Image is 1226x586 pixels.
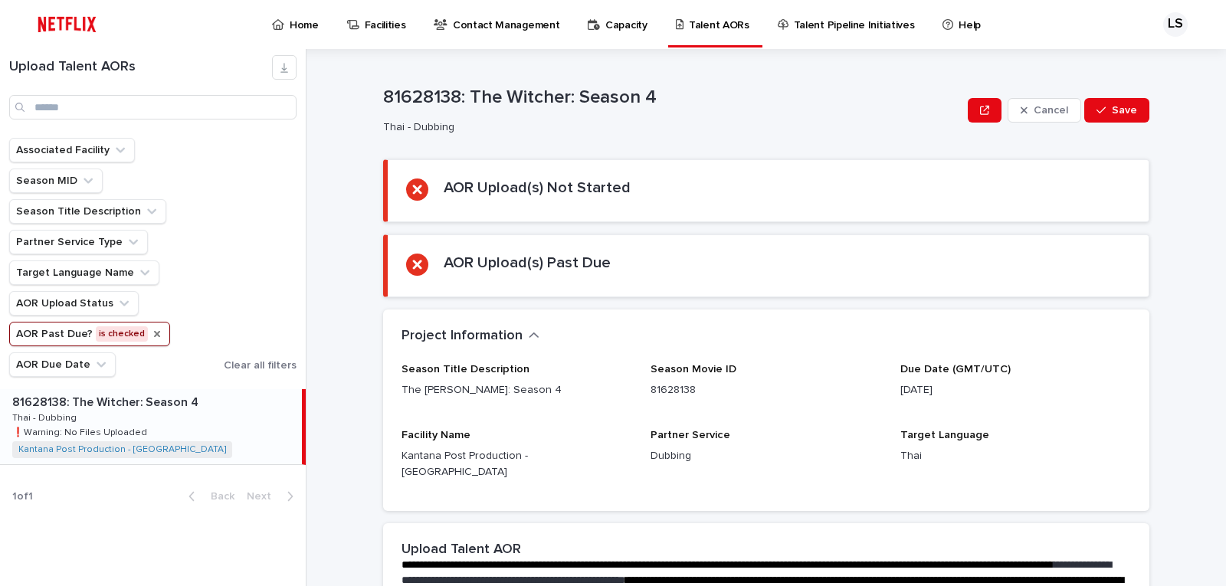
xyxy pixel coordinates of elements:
[9,169,103,193] button: Season MID
[900,382,1131,398] p: [DATE]
[383,87,962,109] p: 81628138: The Witcher: Season 4
[9,291,139,316] button: AOR Upload Status
[247,491,280,502] span: Next
[202,491,234,502] span: Back
[402,328,523,345] h2: Project Information
[651,430,730,440] span: Partner Service
[900,448,1131,464] p: Thai
[218,354,297,377] button: Clear all filters
[9,230,148,254] button: Partner Service Type
[651,364,736,375] span: Season Movie ID
[1008,98,1081,123] button: Cancel
[9,138,135,162] button: Associated Facility
[402,328,539,345] button: Project Information
[383,121,956,134] p: Thai - Dubbing
[1112,105,1137,116] span: Save
[651,382,881,398] p: 81628138
[444,178,631,197] h2: AOR Upload(s) Not Started
[18,444,226,455] a: Kantana Post Production - [GEOGRAPHIC_DATA]
[12,424,150,438] p: ❗️Warning: No Files Uploaded
[402,364,529,375] span: Season Title Description
[224,360,297,371] span: Clear all filters
[31,9,103,40] img: ifQbXi3ZQGMSEF7WDB7W
[9,322,170,346] button: AOR Past Due?
[1034,105,1068,116] span: Cancel
[402,542,521,558] h2: Upload Talent AOR
[402,448,632,480] p: Kantana Post Production - [GEOGRAPHIC_DATA]
[9,260,159,285] button: Target Language Name
[9,352,116,377] button: AOR Due Date
[651,448,881,464] p: Dubbing
[9,59,272,76] h1: Upload Talent AORs
[176,489,241,503] button: Back
[12,410,80,424] p: Thai - Dubbing
[402,382,632,398] p: The [PERSON_NAME]: Season 4
[9,95,297,119] input: Search
[402,430,470,440] span: Facility Name
[9,199,166,224] button: Season Title Description
[900,364,1011,375] span: Due Date (GMT/UTC)
[900,430,989,440] span: Target Language
[241,489,306,503] button: Next
[444,254,611,272] h2: AOR Upload(s) Past Due
[1084,98,1149,123] button: Save
[1163,12,1188,37] div: LS
[12,392,202,410] p: 81628138: The Witcher: Season 4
